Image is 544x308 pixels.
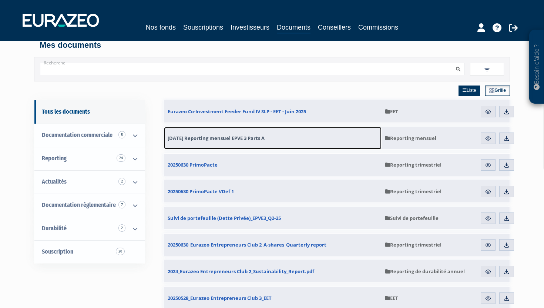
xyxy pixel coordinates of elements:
h4: Mes documents [40,41,504,50]
img: grid.svg [489,88,494,93]
a: Investisseurs [231,22,269,33]
a: Grille [485,86,510,96]
img: eye.svg [485,135,491,142]
span: Reporting mensuel [385,135,436,141]
a: Nos fonds [146,22,176,33]
img: eye.svg [485,162,491,168]
span: [DATE] Reporting mensuel EPVE 3 Parts A [168,135,265,141]
span: Reporting trimestriel [385,161,441,168]
img: 1732889491-logotype_eurazeo_blanc_rvb.png [23,14,99,27]
a: Conseillers [318,22,351,33]
span: Souscription [42,248,73,255]
span: Reporting [42,155,67,162]
img: download.svg [503,108,510,115]
span: Reporting trimestriel [385,241,441,248]
a: Liste [459,86,480,96]
a: Documentation commerciale 5 [34,124,145,147]
a: 20250630 PrimoPacte VDef 1 [164,180,382,202]
a: 20250630_Eurazeo Entrepreneurs Club 2_A-shares_Quarterly report [164,234,382,256]
span: 2024_Eurazeo Entrepreneurs Club 2_Sustainability_Report.pdf [168,268,314,275]
img: download.svg [503,242,510,248]
input: Recherche [40,63,452,75]
span: 20 [116,248,125,255]
span: Documentation règlementaire [42,201,116,208]
a: Suivi de portefeuille (Dette Privée)_EPVE3_Q2-25 [164,207,382,229]
img: eye.svg [485,295,491,302]
a: 2024_Eurazeo Entrepreneurs Club 2_Sustainability_Report.pdf [164,260,382,282]
a: Documentation règlementaire 7 [34,194,145,217]
p: Besoin d'aide ? [533,34,541,100]
img: download.svg [503,162,510,168]
a: 20250630 PrimoPacte [164,154,382,176]
span: EET [385,108,398,115]
span: Reporting trimestriel [385,188,441,195]
img: eye.svg [485,268,491,275]
img: download.svg [503,215,510,222]
a: Tous les documents [34,100,145,124]
img: download.svg [503,188,510,195]
a: Souscriptions [183,22,223,33]
img: download.svg [503,295,510,302]
span: 5 [118,131,125,138]
span: Suivi de portefeuille (Dette Privée)_EPVE3_Q2-25 [168,215,281,221]
a: Souscription20 [34,240,145,264]
img: eye.svg [485,215,491,222]
a: Actualités 2 [34,170,145,194]
span: 20250630 PrimoPacte [168,161,218,168]
span: 20250630_Eurazeo Entrepreneurs Club 2_A-shares_Quarterly report [168,241,326,248]
a: Eurazeo Co-Investment Feeder Fund IV SLP - EET - Juin 2025 [164,100,382,123]
span: Durabilité [42,225,67,232]
span: 7 [118,201,125,208]
img: download.svg [503,135,510,142]
img: download.svg [503,268,510,275]
span: 24 [117,154,125,162]
a: Commissions [358,22,398,33]
span: Actualités [42,178,67,185]
img: filter.svg [484,66,490,73]
span: 2 [118,224,125,232]
span: 20250528_Eurazeo Entrepreneurs Club 3_EET [168,295,272,301]
span: Documentation commerciale [42,131,113,138]
span: Eurazeo Co-Investment Feeder Fund IV SLP - EET - Juin 2025 [168,108,306,115]
span: EET [385,295,398,301]
img: eye.svg [485,242,491,248]
img: eye.svg [485,108,491,115]
img: eye.svg [485,188,491,195]
a: Documents [277,22,310,34]
span: Suivi de portefeuille [385,215,439,221]
a: Durabilité 2 [34,217,145,240]
span: 20250630 PrimoPacte VDef 1 [168,188,234,195]
span: Reporting de durabilité annuel [385,268,465,275]
span: 2 [118,178,125,185]
a: [DATE] Reporting mensuel EPVE 3 Parts A [164,127,382,149]
a: Reporting 24 [34,147,145,170]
